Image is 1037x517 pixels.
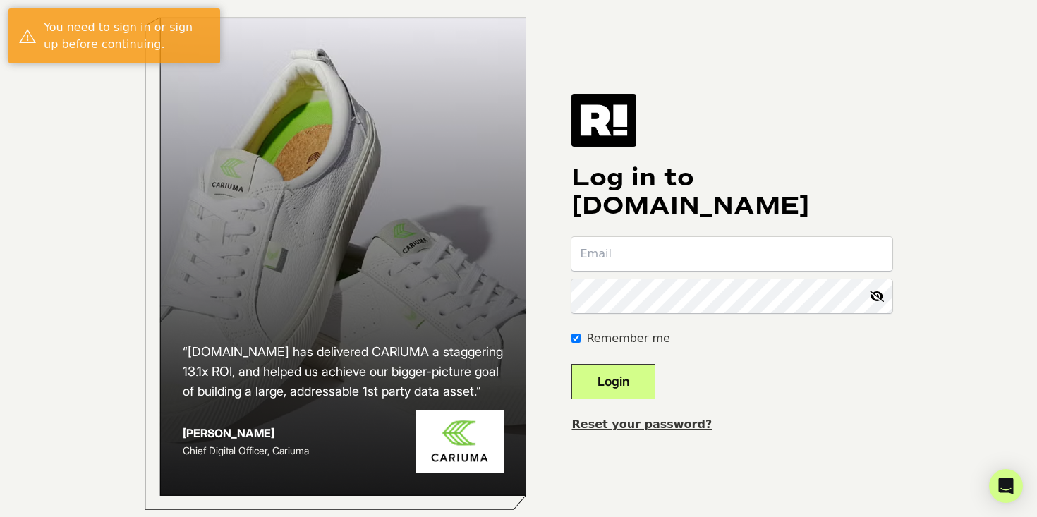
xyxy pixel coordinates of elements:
h1: Log in to [DOMAIN_NAME] [571,164,892,220]
label: Remember me [586,330,669,347]
div: You need to sign in or sign up before continuing. [44,19,210,53]
strong: [PERSON_NAME] [183,426,274,440]
a: Reset your password? [571,418,712,431]
button: Login [571,364,655,399]
h2: “[DOMAIN_NAME] has delivered CARIUMA a staggering 13.1x ROI, and helped us achieve our bigger-pic... [183,342,504,401]
img: Retention.com [571,94,636,146]
input: Email [571,237,892,271]
img: Cariuma [416,410,504,474]
span: Chief Digital Officer, Cariuma [183,444,309,456]
div: Open Intercom Messenger [989,469,1023,503]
